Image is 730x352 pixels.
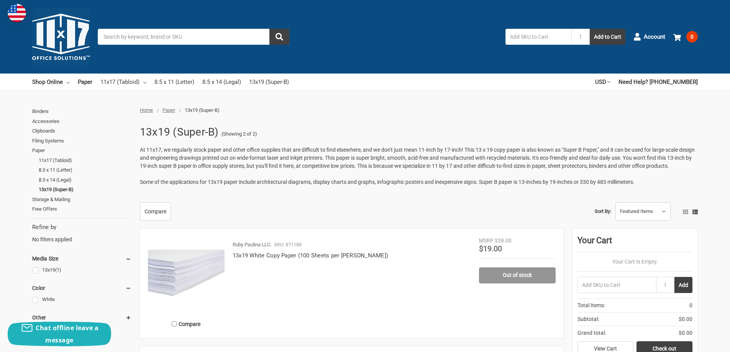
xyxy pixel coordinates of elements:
span: Chat offline leave a message [36,324,98,344]
div: No filters applied [32,223,131,244]
label: Sort By: [595,206,611,217]
a: Binders [32,106,131,116]
a: USD [595,74,610,90]
a: Shop Online [32,74,70,90]
label: Compare [148,318,225,330]
input: Search by keyword, brand or SKU [98,29,289,45]
a: Account [633,27,665,47]
a: 13x19 (Super-B) [39,185,131,195]
span: $38.00 [495,237,512,244]
img: duty and tax information for United States [8,4,26,22]
input: Add SKU to Cart [577,277,656,293]
a: 8.5 x 11 (Letter) [154,74,194,90]
button: Add to Cart [590,29,625,45]
a: Compare [140,202,171,221]
button: Chat offline leave a message [8,322,111,346]
div: Your Cart [577,234,692,252]
a: 13x19 (Super-B) [249,74,289,90]
a: Storage & Mailing [32,195,131,205]
span: 0 [689,301,692,309]
a: Need Help? [PHONE_NUMBER] [618,74,698,90]
span: Account [644,33,665,41]
a: 0 [673,27,698,47]
h1: 13x19 (Super-B) [140,122,219,142]
a: 13x19 White Copy Paper (100 Sheets per [PERSON_NAME]) [233,252,388,259]
p: Ruby Paulina LLC. [233,241,271,249]
a: Filing Systems [32,136,131,146]
span: Total Items: [577,301,605,309]
span: Subtotal: [577,315,599,323]
a: White [32,295,131,305]
a: Paper [162,107,175,113]
span: Grand total: [577,329,606,337]
span: Some of the applications for 13x19 paper include architectural diagrams, display charts and graph... [140,179,635,185]
a: Accessories [32,116,131,126]
div: MSRP [479,237,494,245]
span: $19.00 [479,244,502,253]
span: 0 [686,31,698,43]
h5: Media Size [32,254,131,263]
h5: Refine by [32,223,131,232]
a: 13x19 [32,265,131,275]
h5: Color [32,283,131,293]
p: Your Cart Is Empty. [577,258,692,266]
button: Add [674,277,692,293]
span: (1) [55,267,61,273]
img: 11x17.com [32,8,90,65]
h5: Other [32,313,131,322]
a: Free Offers [32,204,131,214]
a: Paper [32,146,131,156]
a: 11x17 (Tabloid) [100,74,146,90]
a: 11x17 (Tabloid) [39,156,131,165]
input: Compare [172,321,177,326]
span: (Showing 2 of 2) [221,130,257,138]
a: Clipboards [32,126,131,136]
a: 8.5 x 14 (Legal) [39,175,131,185]
span: At 11x17, we regularly stock paper and other office supplies that are difficult to find elsewhere... [140,147,695,169]
p: SKU: 871180 [274,241,302,249]
span: $0.00 [679,329,692,337]
span: $0.00 [679,315,692,323]
img: 13x19 White Copy Paper (100 Sheets per Ream) [148,237,225,313]
a: Home [140,107,153,113]
a: 8.5 x 11 (Letter) [39,165,131,175]
input: Add SKU to Cart [505,29,571,45]
a: 8.5 x 14 (Legal) [202,74,241,90]
span: 13x19 (Super-B) [185,107,220,113]
a: Paper [78,74,92,90]
a: Out of stock [479,267,556,283]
